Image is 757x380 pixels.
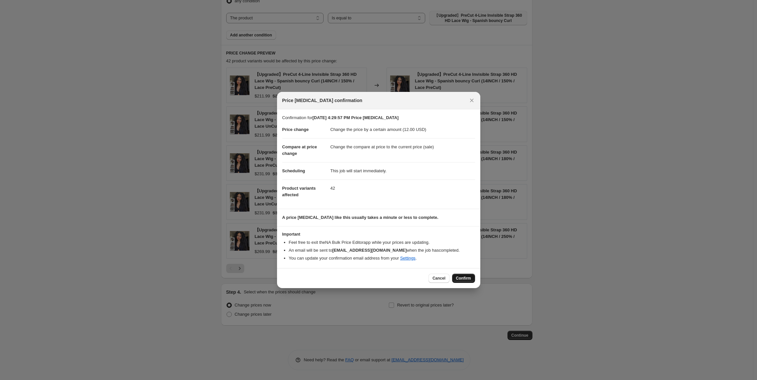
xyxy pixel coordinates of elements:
h3: Important [282,232,475,237]
li: You can update your confirmation email address from your . [289,255,475,262]
b: A price [MEDICAL_DATA] like this usually takes a minute or less to complete. [282,215,439,220]
button: Close [467,96,476,105]
dd: This job will start immediately. [330,162,475,179]
b: [EMAIL_ADDRESS][DOMAIN_NAME] [332,248,407,253]
dd: 42 [330,179,475,197]
span: Price change [282,127,309,132]
span: Compare at price change [282,144,317,156]
button: Confirm [452,274,475,283]
span: Confirm [456,276,471,281]
dd: Change the price by a certain amount (12.00 USD) [330,121,475,138]
button: Cancel [428,274,449,283]
li: Feel free to exit the NA Bulk Price Editor app while your prices are updating. [289,239,475,246]
span: Scheduling [282,168,305,173]
li: An email will be sent to when the job has completed . [289,247,475,254]
p: Confirmation for [282,115,475,121]
a: Settings [400,256,415,261]
dd: Change the compare at price to the current price (sale) [330,138,475,156]
b: [DATE] 4:29:57 PM Price [MEDICAL_DATA] [312,115,399,120]
span: Cancel [432,276,445,281]
span: Product variants affected [282,186,316,197]
span: Price [MEDICAL_DATA] confirmation [282,97,363,104]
